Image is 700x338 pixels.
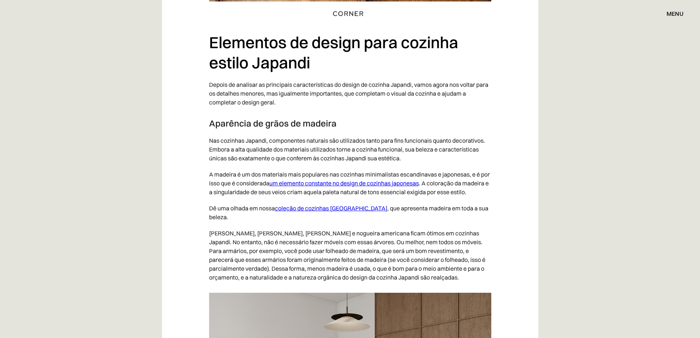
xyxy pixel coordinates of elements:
font: Dê uma olhada em nossa [209,204,275,212]
a: coleção de cozinhas [GEOGRAPHIC_DATA] [275,204,387,212]
font: menu [667,10,683,17]
font: , que apresenta madeira em toda a sua beleza. [209,204,488,221]
a: lar [325,9,376,18]
font: Depois de analisar as principais características do design de cozinha Japandi, vamos agora nos vo... [209,81,488,106]
font: . A coloração da madeira e a singularidade de seus veios criam aquela paleta natural de tons esse... [209,179,489,196]
div: menu [659,7,683,20]
font: A madeira é um dos materiais mais populares nas cozinhas minimalistas escandinavas e japonesas, e... [209,171,490,187]
a: um elemento constante no design de cozinhas japonesas [269,179,419,187]
font: Aparência de grãos de madeira [209,118,337,129]
font: Elementos de design para cozinha estilo Japandi [209,32,458,72]
font: Nas cozinhas Japandi, componentes naturais são utilizados tanto para fins funcionais quanto decor... [209,137,485,162]
font: [PERSON_NAME], [PERSON_NAME], [PERSON_NAME] e nogueira americana ficam ótimos em cozinhas Japandi... [209,230,485,281]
